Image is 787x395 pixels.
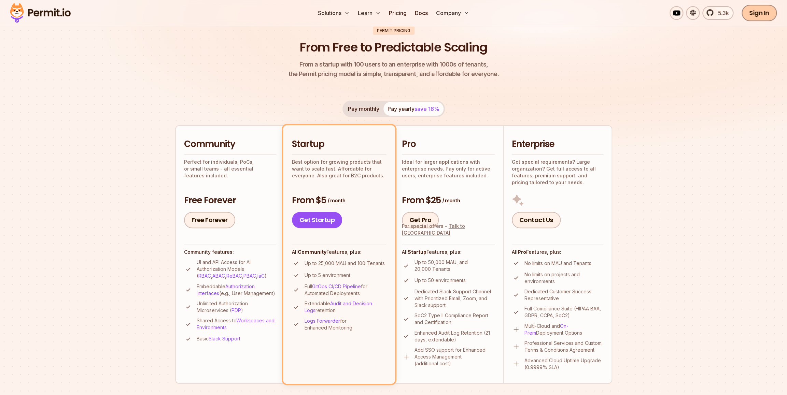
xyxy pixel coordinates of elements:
[386,6,409,20] a: Pricing
[292,194,386,207] h3: From $5
[300,39,487,56] h1: From Free to Predictable Scaling
[305,318,386,331] p: for Enhanced Monitoring
[524,323,603,336] p: Multi-Cloud and Deployment Options
[226,273,242,279] a: ReBAC
[512,249,603,255] h4: All Features, plus:
[289,60,499,79] p: the Permit pricing model is simple, transparent, and affordable for everyone.
[289,60,499,69] span: From a startup with 100 users to an enterprise with 1000s of tenants,
[305,318,340,324] a: Logs Forwarder
[524,340,603,353] p: Professional Services and Custom Terms & Conditions Agreement
[305,272,350,279] p: Up to 5 environment
[402,138,495,150] h2: Pro
[402,159,495,179] p: Ideal for larger applications with enterprise needs. Pay only for active users, enterprise featur...
[524,260,591,267] p: No limits on MAU and Tenants
[512,212,561,228] a: Contact Us
[305,260,385,267] p: Up to 25,000 MAU and 100 Tenants
[524,323,568,336] a: On-Prem
[402,194,495,207] h3: From $25
[524,288,603,302] p: Dedicated Customer Success Representative
[197,259,276,279] p: UI and API Access for All Authorization Models ( , , , , )
[714,9,729,17] span: 5.3k
[344,102,383,116] button: Pay monthly
[184,194,276,207] h3: Free Forever
[298,249,326,255] strong: Community
[212,273,225,279] a: ABAC
[197,283,276,297] p: Embeddable (e.g., User Management)
[402,249,495,255] h4: All Features, plus:
[315,6,352,20] button: Solutions
[414,259,495,273] p: Up to 50,000 MAU, and 20,000 Tenants
[414,347,495,367] p: Add SSO support for Enhanced Access Management (additional cost)
[209,336,240,341] a: Slack Support
[408,249,426,255] strong: Startup
[198,273,211,279] a: RBAC
[257,273,265,279] a: IaC
[184,159,276,179] p: Perfect for individuals, PoCs, or small teams - all essential features included.
[243,273,256,279] a: PBAC
[7,1,74,25] img: Permit logo
[292,138,386,150] h2: Startup
[373,27,414,35] div: Permit Pricing
[442,197,460,204] span: / month
[524,271,603,285] p: No limits on projects and environments
[414,288,495,309] p: Dedicated Slack Support Channel with Prioritized Email, Zoom, and Slack support
[312,283,361,289] a: GitOps CI/CD Pipeline
[231,307,241,313] a: PDP
[292,159,386,179] p: Best option for growing products that want to scale fast. Affordable for everyone. Also great for...
[524,357,603,371] p: Advanced Cloud Uptime Upgrade (0.9999% SLA)
[402,212,439,228] a: Get Pro
[414,330,495,343] p: Enhanced Audit Log Retention (21 days, extendable)
[184,138,276,150] h2: Community
[197,300,276,314] p: Unlimited Authorization Microservices ( )
[355,6,383,20] button: Learn
[512,159,603,186] p: Got special requirements? Large organization? Get full access to all features, premium support, a...
[197,317,276,331] p: Shared Access to
[184,212,235,228] a: Free Forever
[184,249,276,255] h4: Community features:
[402,223,495,236] div: For special offers -
[702,6,733,20] a: 5.3k
[292,249,386,255] h4: All Features, plus:
[412,6,431,20] a: Docs
[197,335,240,342] p: Basic
[305,300,386,314] p: Extendable retention
[518,249,526,255] strong: Pro
[305,283,386,297] p: Full for Automated Deployments
[433,6,472,20] button: Company
[414,312,495,326] p: SoC2 Type II Compliance Report and Certification
[305,301,372,313] a: Audit and Decision Logs
[414,277,466,284] p: Up to 50 environments
[197,283,255,296] a: Authorization Interfaces
[742,5,777,21] a: Sign In
[512,138,603,150] h2: Enterprise
[524,305,603,319] p: Full Compliance Suite (HIPAA BAA, GDPR, CCPA, SoC2)
[327,197,345,204] span: / month
[292,212,342,228] a: Get Startup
